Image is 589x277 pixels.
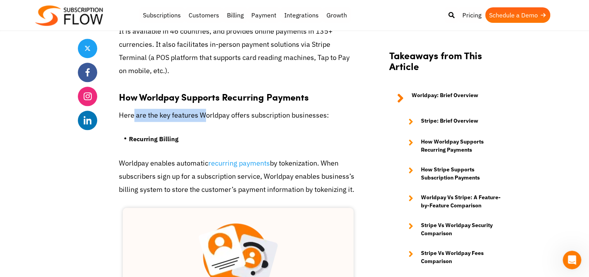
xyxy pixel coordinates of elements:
a: Schedule a Demo [485,7,550,23]
a: Worldpay: Brief Overview [389,92,504,106]
a: recurring payments [208,159,270,168]
img: Subscriptionflow [35,5,103,26]
strong: Stripe Vs Worldpay Fees Comparison [421,250,504,266]
strong: How Worldpay Supports Recurring Payments [421,138,504,154]
a: Customers [185,7,223,23]
strong: Stripe Vs Worldpay Security Comparison [421,222,504,238]
strong: How Stripe Supports Subscription Payments [421,166,504,182]
a: Pricing [458,7,485,23]
a: Subscriptions [139,7,185,23]
strong: Stripe: Brief Overview [421,117,478,127]
a: Worldpay Vs Stripe: A Feature-by-Feature Comparison [401,194,504,210]
strong: Recurring Billing [129,135,179,143]
a: Growth [323,7,351,23]
a: How Stripe Supports Subscription Payments [401,166,504,182]
strong: Worldpay: Brief Overview [412,92,478,106]
h2: Takeaways from This Article [389,50,504,80]
strong: Worldpay Vs Stripe: A Feature-by-Feature Comparison [421,194,504,210]
p: It is available in 46 countries, and provides online payments in 135+ currencies. It also facilit... [119,25,357,78]
a: Integrations [280,7,323,23]
p: Here are the key features Worldpay offers subscription businesses: [119,109,357,122]
a: Stripe Vs Worldpay Security Comparison [401,222,504,238]
iframe: Intercom live chat [563,251,581,269]
strong: How Worldpay Supports Recurring Payments [119,90,309,103]
p: Worldpay enables automatic by tokenization. When subscribers sign up for a subscription service, ... [119,157,357,197]
a: Payment [247,7,280,23]
a: Stripe: Brief Overview [401,117,504,127]
a: Stripe Vs Worldpay Fees Comparison [401,250,504,266]
a: How Worldpay Supports Recurring Payments [401,138,504,154]
a: Billing [223,7,247,23]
